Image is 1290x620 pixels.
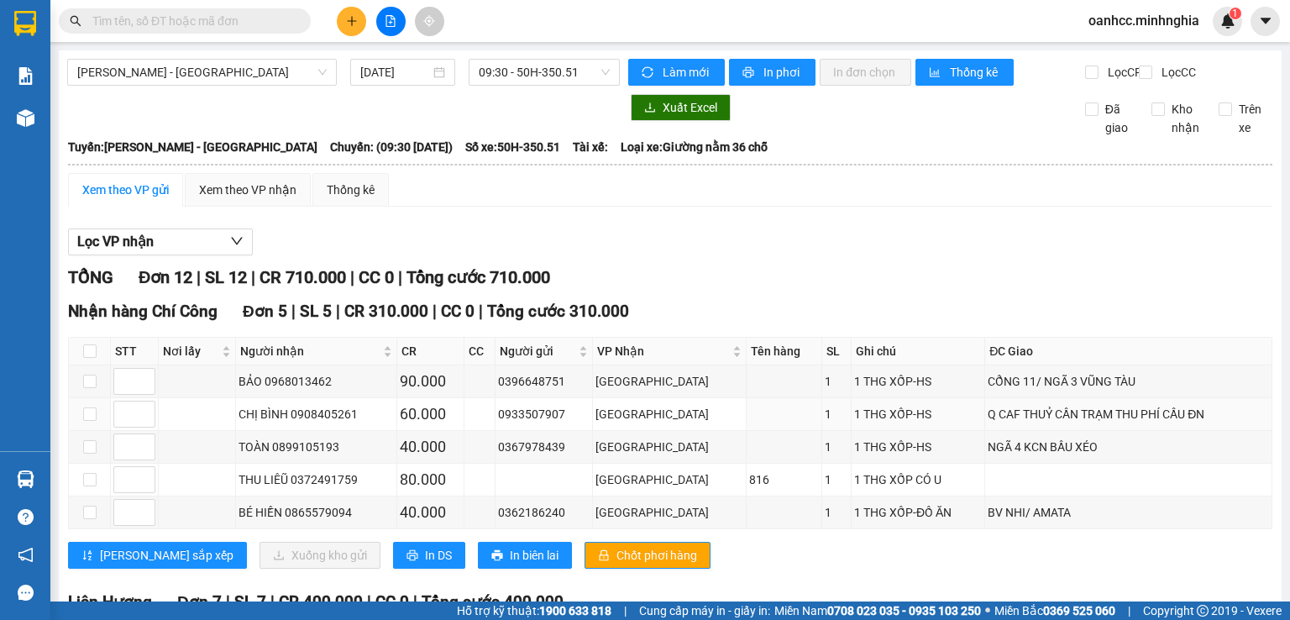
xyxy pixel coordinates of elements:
div: 1 [825,372,848,391]
th: ĐC Giao [985,338,1272,365]
span: Miền Nam [774,602,981,620]
button: printerIn biên lai [478,542,572,569]
div: 1 THG XỐP CÓ U [854,470,982,489]
span: printer [742,66,757,80]
td: Sài Gòn [593,398,747,431]
div: 40.000 [400,435,461,459]
span: In biên lai [510,546,558,565]
div: Xem theo VP nhận [199,181,296,199]
strong: 0369 525 060 [1043,604,1115,617]
div: 60.000 [400,402,461,426]
td: NGÃ 4 KCN BẦU XÉO [985,431,1272,464]
span: Xuất Excel [663,98,717,117]
b: Tuyến: [PERSON_NAME] - [GEOGRAPHIC_DATA] [68,140,317,154]
span: Tổng cước 710.000 [406,267,550,287]
div: [GEOGRAPHIC_DATA] [595,470,743,489]
span: file-add [385,15,396,27]
div: [GEOGRAPHIC_DATA] [595,438,743,456]
strong: 0708 023 035 - 0935 103 250 [827,604,981,617]
span: Cung cấp máy in - giấy in: [639,602,770,620]
div: CHỊ BÌNH 0908405261 [239,405,394,423]
span: message [18,585,34,601]
span: caret-down [1258,13,1273,29]
button: bar-chartThống kê [915,59,1014,86]
img: logo-vxr [14,11,36,36]
span: | [336,302,340,321]
button: file-add [376,7,406,36]
span: Người nhận [240,342,380,360]
span: CR 310.000 [344,302,428,321]
span: 09:30 - 50H-350.51 [479,60,611,85]
span: Kho nhận [1165,100,1206,137]
div: BẢO 0968013462 [239,372,394,391]
div: [GEOGRAPHIC_DATA] [595,503,743,522]
div: 0362186240 [498,503,590,522]
div: 0396648751 [498,372,590,391]
span: SL 7 [234,592,266,612]
button: syncLàm mới [628,59,725,86]
span: | [479,302,483,321]
span: CC 0 [441,302,475,321]
span: Đơn 5 [243,302,287,321]
div: 40.000 [400,501,461,524]
span: | [624,602,627,620]
span: In DS [425,546,452,565]
span: | [251,267,255,287]
div: 1 THG XỐP-HS [854,372,982,391]
span: Liên Hương [68,592,152,612]
button: lockChốt phơi hàng [585,542,711,569]
span: notification [18,547,34,563]
span: Đã giao [1099,100,1140,137]
span: | [398,267,402,287]
span: ⚪️ [985,607,990,614]
button: printerIn phơi [729,59,815,86]
span: SL 12 [205,267,247,287]
td: Sài Gòn [593,497,747,529]
th: SL [822,338,852,365]
div: 1 THG XỐP-ĐỒ ĂN [854,503,982,522]
span: bar-chart [929,66,943,80]
button: plus [337,7,366,36]
span: Số xe: 50H-350.51 [465,138,560,156]
span: aim [423,15,435,27]
span: search [70,15,81,27]
div: 816 [749,470,819,489]
span: | [226,592,230,612]
span: Nơi lấy [163,342,218,360]
span: download [644,102,656,115]
div: 0933507907 [498,405,590,423]
span: CR 710.000 [260,267,346,287]
img: solution-icon [17,67,34,85]
span: down [230,234,244,248]
span: | [1128,602,1130,620]
span: Lọc VP nhận [77,231,154,252]
span: plus [346,15,358,27]
td: Q CAF THUỶ CẦN TRẠM THU PHÍ CẦU ĐN [985,398,1272,431]
span: copyright [1197,605,1209,617]
span: Hỗ trợ kỹ thuật: [457,602,611,620]
button: downloadXuất Excel [631,94,731,121]
button: downloadXuống kho gửi [260,542,380,569]
img: icon-new-feature [1220,13,1235,29]
button: caret-down [1251,7,1280,36]
span: Loại xe: Giường nằm 36 chỗ [621,138,768,156]
th: Tên hàng [747,338,822,365]
span: SL 5 [300,302,332,321]
div: 1 THG XỐP-HS [854,438,982,456]
span: Đơn 12 [139,267,192,287]
div: 0367978439 [498,438,590,456]
button: aim [415,7,444,36]
span: Người gửi [500,342,575,360]
div: 80.000 [400,468,461,491]
span: | [291,302,296,321]
span: Tổng cước 310.000 [487,302,629,321]
span: Thống kê [950,63,1000,81]
th: CR [397,338,464,365]
span: sync [642,66,656,80]
div: 1 [825,503,848,522]
span: 1 [1232,8,1238,19]
span: Chuyến: (09:30 [DATE]) [330,138,453,156]
td: CỔNG 11/ NGÃ 3 VŨNG TÀU [985,365,1272,398]
td: BV NHI/ AMATA [985,497,1272,529]
th: STT [111,338,159,365]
